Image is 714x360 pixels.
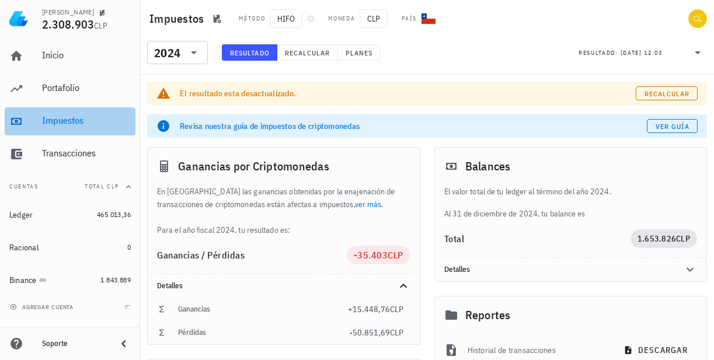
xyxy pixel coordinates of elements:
[354,249,388,261] span: -35.403
[5,75,135,103] a: Portafolio
[328,14,355,23] div: Moneda
[644,89,690,98] span: Recalcular
[42,115,131,126] div: Impuestos
[147,41,208,64] div: 2024
[9,243,39,253] div: Racional
[338,44,381,61] button: Planes
[180,120,647,132] div: Revisa nuestra guía de impuestos de criptomonedas
[5,42,135,70] a: Inicio
[388,249,403,261] span: CLP
[239,14,265,23] div: Método
[42,16,94,32] span: 2.308.903
[9,210,33,220] div: Ledger
[7,301,79,313] button: agregar cuenta
[636,86,698,100] a: Recalcular
[676,233,690,244] span: CLP
[270,9,302,28] span: HIFO
[94,20,107,31] span: CLP
[127,243,131,251] span: 0
[5,107,135,135] a: Impuestos
[42,50,131,61] div: Inicio
[157,249,245,261] span: Ganancias / Pérdidas
[9,9,28,28] img: LedgiFi
[402,14,417,23] div: País
[688,9,707,28] div: avatar
[154,47,180,59] div: 2024
[42,82,131,93] div: Portafolio
[655,122,690,131] span: Ver guía
[360,9,388,28] span: CLP
[5,173,135,201] button: CuentasTotal CLP
[149,9,208,28] h1: Impuestos
[5,201,135,229] a: Ledger 465.013,36
[444,185,698,198] p: El valor total de tu ledger al término del año 2024.
[422,12,436,26] div: CL-icon
[42,339,107,348] div: Soporte
[148,274,420,298] div: Detalles
[435,185,707,220] div: Al 31 de diciembre de 2024, tu balance es
[435,148,707,185] div: Balances
[180,88,636,99] div: El resultado esta desactualizado.
[85,183,119,190] span: Total CLP
[390,304,403,314] span: CLP
[148,148,420,185] div: Ganancias por Criptomonedas
[638,233,676,244] span: 1.653.826
[350,327,390,338] span: -50.851,69
[5,233,135,261] a: Racional 0
[222,44,277,61] button: Resultado
[355,199,382,209] a: ver más
[157,281,382,291] div: Detalles
[42,148,131,159] div: Transacciones
[435,258,707,281] div: Detalles
[626,345,688,355] span: descargar
[579,45,621,60] div: Resultado:
[444,234,631,243] div: Total
[647,119,698,133] a: Ver guía
[9,275,37,285] div: Binance
[100,275,131,284] span: 1.843.889
[621,47,663,59] div: [DATE] 12:03
[178,305,348,314] div: Ganancias
[97,210,131,219] span: 465.013,36
[444,265,670,274] div: Detalles
[277,44,338,61] button: Recalcular
[284,48,330,57] span: Recalcular
[345,48,373,57] span: Planes
[5,266,135,294] a: Binance 1.843.889
[148,185,420,236] div: En [GEOGRAPHIC_DATA] las ganancias obtenidas por la enajenación de transacciones de criptomonedas...
[390,327,403,338] span: CLP
[42,8,94,17] div: [PERSON_NAME]
[178,328,350,337] div: Pérdidas
[12,303,74,311] span: agregar cuenta
[5,140,135,168] a: Transacciones
[572,41,712,64] div: Resultado:[DATE] 12:03
[348,304,390,314] span: +15.448,76
[435,296,707,334] div: Reportes
[229,48,270,57] span: Resultado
